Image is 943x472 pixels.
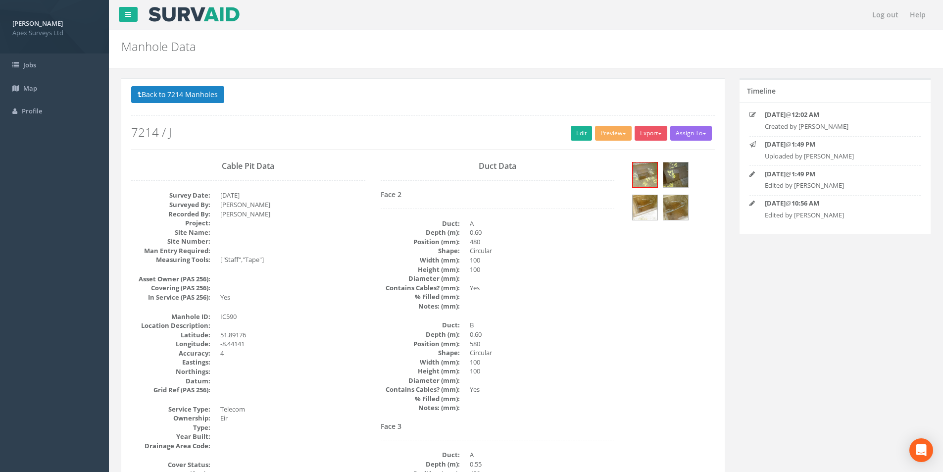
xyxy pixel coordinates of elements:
strong: [DATE] [765,169,786,178]
dt: Survey Date: [131,191,210,200]
dt: Service Type: [131,405,210,414]
dd: 580 [470,339,615,349]
h4: Face 3 [381,422,615,430]
dt: Site Number: [131,237,210,246]
dd: Yes [470,283,615,293]
dt: Shape: [381,246,460,256]
dd: Circular [470,348,615,358]
h2: Manhole Data [121,40,794,53]
dd: Circular [470,246,615,256]
dd: 4 [220,349,365,358]
dt: Location Description: [131,321,210,330]
dd: IC590 [220,312,365,321]
strong: 1:49 PM [792,140,815,149]
dt: Contains Cables? (mm): [381,385,460,394]
dd: 100 [470,256,615,265]
dt: Position (mm): [381,237,460,247]
h4: Face 2 [381,191,615,198]
img: b448817f-92aa-d790-ad1b-a16b324b7f22_a2b9cac5-0043-de65-6073-4ac23347fdc6_thumb.jpg [633,195,657,220]
dt: Grid Ref (PAS 256): [131,385,210,395]
dd: [DATE] [220,191,365,200]
dt: Asset Owner (PAS 256): [131,274,210,284]
dt: Site Name: [131,228,210,237]
dt: Covering (PAS 256): [131,283,210,293]
dt: Depth (m): [381,330,460,339]
dt: Height (mm): [381,265,460,274]
span: Jobs [23,60,36,69]
dd: 100 [470,367,615,376]
span: Profile [22,106,42,115]
dt: Duct: [381,450,460,460]
img: b448817f-92aa-d790-ad1b-a16b324b7f22_cf3c7ac7-8447-ea8d-3485-8cbef5371d83_thumb.jpg [663,195,688,220]
strong: [DATE] [765,199,786,208]
dd: A [470,450,615,460]
strong: 10:56 AM [792,199,819,208]
dt: Man Entry Required: [131,246,210,256]
dd: Eir [220,414,365,423]
dt: Drainage Area Code: [131,441,210,451]
dd: Yes [220,293,365,302]
dd: 100 [470,265,615,274]
dd: 51.89176 [220,330,365,340]
dt: Recorded By: [131,210,210,219]
p: Edited by [PERSON_NAME] [765,210,905,220]
dt: Year Built: [131,432,210,441]
dt: % Filled (mm): [381,292,460,302]
h2: 7214 / J [131,126,715,139]
button: Export [635,126,667,141]
dt: Duct: [381,320,460,330]
dt: Cover Status: [131,460,210,470]
dd: 0.60 [470,330,615,339]
dt: Project: [131,218,210,228]
strong: [DATE] [765,110,786,119]
button: Preview [595,126,632,141]
dt: Duct: [381,219,460,228]
h3: Duct Data [381,162,615,171]
dt: Eastings: [131,358,210,367]
dt: Diameter (mm): [381,274,460,283]
a: [PERSON_NAME] Apex Surveys Ltd [12,16,97,37]
dt: Northings: [131,367,210,376]
dt: Width (mm): [381,256,460,265]
dd: [PERSON_NAME] [220,210,365,219]
dt: Contains Cables? (mm): [381,283,460,293]
dd: Yes [470,385,615,394]
dt: Surveyed By: [131,200,210,210]
dt: In Service (PAS 256): [131,293,210,302]
img: b448817f-92aa-d790-ad1b-a16b324b7f22_2d78d63d-85a7-7ff9-99a9-71db386ad409_thumb.jpg [663,162,688,187]
dt: Width (mm): [381,358,460,367]
p: @ [765,169,905,179]
span: Map [23,84,37,93]
dt: Datum: [131,376,210,386]
dt: Latitude: [131,330,210,340]
dt: Shape: [381,348,460,358]
dd: A [470,219,615,228]
strong: 1:49 PM [792,169,815,178]
dd: 0.60 [470,228,615,237]
p: Uploaded by [PERSON_NAME] [765,152,905,161]
dd: 0.55 [470,460,615,469]
dt: Depth (m): [381,228,460,237]
p: @ [765,140,905,149]
dt: Measuring Tools: [131,255,210,264]
button: Back to 7214 Manholes [131,86,224,103]
button: Assign To [670,126,712,141]
p: @ [765,110,905,119]
dt: Longitude: [131,339,210,349]
img: b448817f-92aa-d790-ad1b-a16b324b7f22_a1e94aac-0603-1d2a-c6e8-bffc5661c3f0_thumb.jpg [633,162,657,187]
dt: Ownership: [131,414,210,423]
dd: -8.44141 [220,339,365,349]
div: Open Intercom Messenger [909,438,933,462]
span: Apex Surveys Ltd [12,28,97,38]
strong: 12:02 AM [792,110,819,119]
dd: Telecom [220,405,365,414]
dd: [PERSON_NAME] [220,200,365,210]
dt: Position (mm): [381,339,460,349]
p: @ [765,199,905,208]
dd: 480 [470,237,615,247]
strong: [DATE] [765,140,786,149]
p: Created by [PERSON_NAME] [765,122,905,131]
dt: Notes: (mm): [381,302,460,311]
dt: Notes: (mm): [381,403,460,413]
dt: Type: [131,423,210,432]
